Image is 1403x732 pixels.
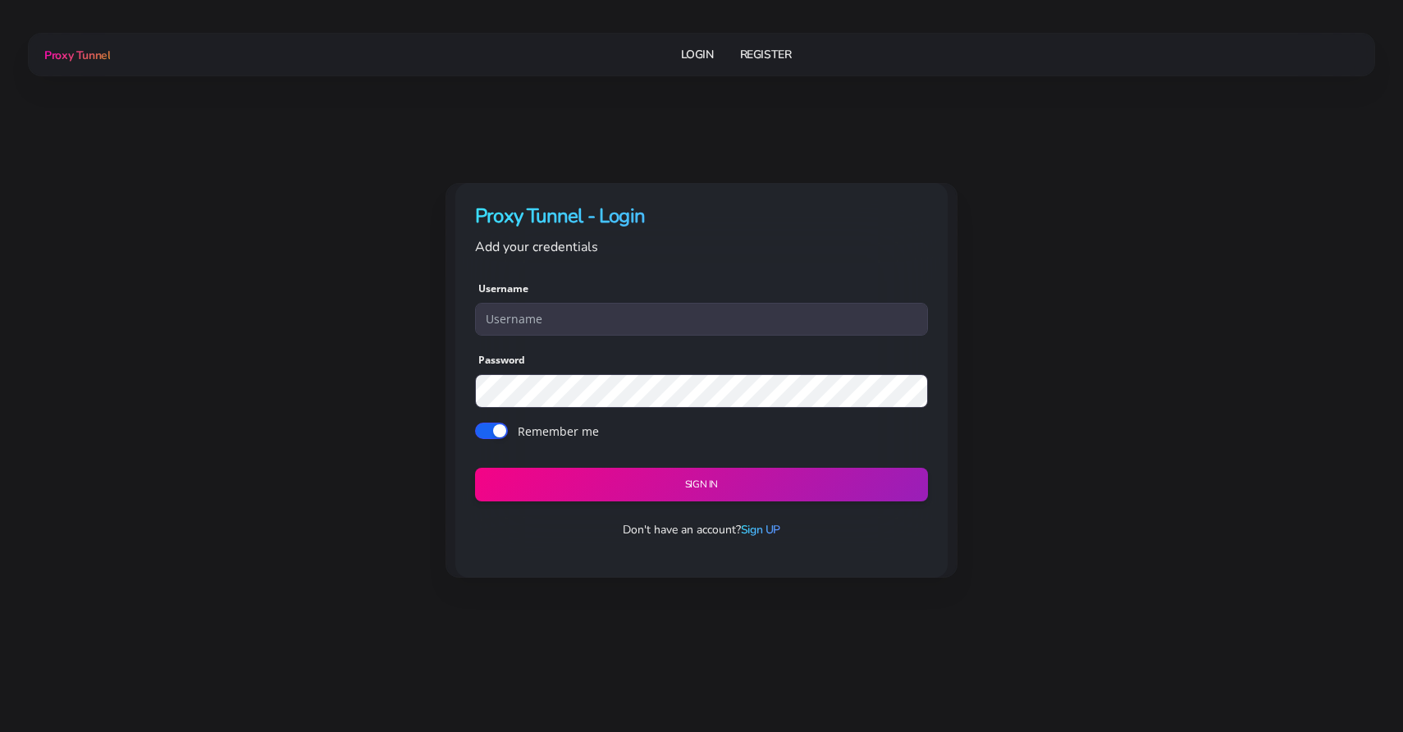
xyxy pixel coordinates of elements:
p: Don't have an account? [462,521,941,538]
a: Login [681,39,714,70]
label: Remember me [518,423,599,440]
button: Sign in [475,468,928,501]
a: Sign UP [741,522,780,538]
span: Proxy Tunnel [44,48,110,63]
input: Username [475,303,928,336]
label: Username [478,281,528,296]
iframe: Webchat Widget [1309,638,1382,711]
p: Add your credentials [475,236,928,258]
h4: Proxy Tunnel - Login [475,203,928,230]
a: Register [740,39,792,70]
label: Password [478,353,525,368]
a: Proxy Tunnel [41,42,110,68]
